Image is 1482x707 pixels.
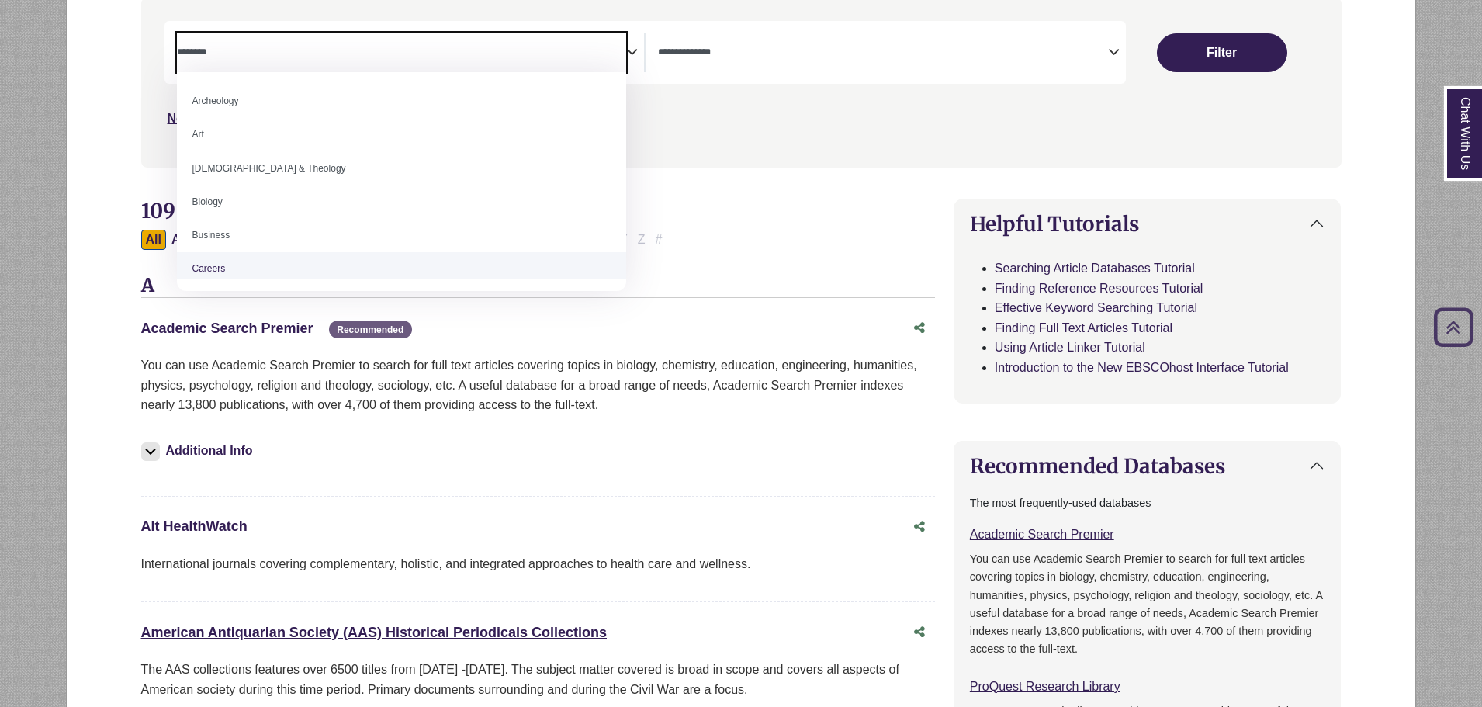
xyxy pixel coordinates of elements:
a: Academic Search Premier [141,321,313,336]
button: Filter Results A [167,230,185,250]
a: American Antiquarian Society (AAS) Historical Periodicals Collections [141,625,608,640]
div: Alpha-list to filter by first letter of database name [141,232,669,245]
button: Additional Info [141,440,258,462]
button: Submit for Search Results [1157,33,1287,72]
li: Careers [177,252,626,286]
button: Share this database [904,512,935,542]
textarea: Search [177,47,627,60]
a: Finding Reference Resources Tutorial [995,282,1203,295]
span: 109 Databases [141,198,282,224]
button: All [141,230,166,250]
li: Business [177,219,626,252]
button: Share this database [904,618,935,647]
p: International journals covering complementary, holistic, and integrated approaches to health care... [141,554,935,574]
h3: A [141,275,935,298]
li: [DEMOGRAPHIC_DATA] & Theology [177,152,626,185]
p: The most frequently-used databases [970,494,1325,512]
p: You can use Academic Search Premier to search for full text articles covering topics in biology, ... [141,355,935,415]
li: Biology [177,185,626,219]
button: Helpful Tutorials [954,199,1341,248]
textarea: Search [658,47,1108,60]
a: Alt HealthWatch [141,518,248,534]
a: Finding Full Text Articles Tutorial [995,321,1172,334]
span: Recommended [329,321,411,338]
a: Searching Article Databases Tutorial [995,262,1195,275]
p: The AAS collections features over 6500 titles from [DATE] -[DATE]. The subject matter covered is ... [141,660,935,699]
a: Effective Keyword Searching Tutorial [995,301,1197,314]
a: Not sure where to start? Check our Recommended Databases. [168,112,536,125]
button: Share this database [904,314,935,343]
li: Art [177,118,626,151]
li: Archeology [177,85,626,118]
button: Recommended Databases [954,442,1341,490]
a: Back to Top [1428,317,1478,338]
a: Using Article Linker Tutorial [995,341,1145,354]
a: Introduction to the New EBSCOhost Interface Tutorial [995,361,1289,374]
p: You can use Academic Search Premier to search for full text articles covering topics in biology, ... [970,550,1325,657]
a: ProQuest Research Library [970,680,1120,693]
a: Academic Search Premier [970,528,1114,541]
